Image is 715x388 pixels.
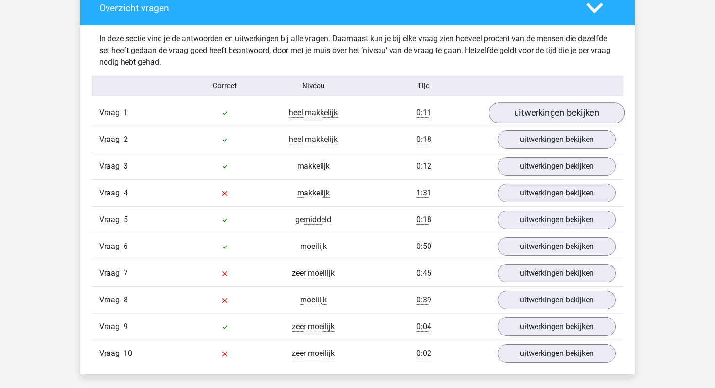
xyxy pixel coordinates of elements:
[99,214,124,226] span: Vraag
[289,108,338,118] span: heel makkelijk
[300,242,327,251] span: moeilijk
[124,268,128,278] span: 7
[99,134,124,145] span: Vraag
[99,321,124,333] span: Vraag
[498,184,616,202] a: uitwerkingen bekijken
[99,187,124,199] span: Vraag
[292,322,335,332] span: zeer moeilijk
[124,242,128,251] span: 6
[295,215,331,225] span: gemiddeld
[297,161,330,171] span: makkelijk
[124,349,132,358] span: 10
[416,349,431,358] span: 0:02
[498,317,616,336] a: uitwerkingen bekijken
[498,157,616,176] a: uitwerkingen bekijken
[124,188,128,197] span: 4
[489,102,625,123] a: uitwerkingen bekijken
[498,130,616,149] a: uitwerkingen bekijken
[124,322,128,331] span: 9
[99,294,124,306] span: Vraag
[416,135,431,144] span: 0:18
[300,295,327,305] span: moeilijk
[416,268,431,278] span: 0:45
[124,108,128,117] span: 1
[498,344,616,363] a: uitwerkingen bekijken
[99,348,124,359] span: Vraag
[498,237,616,256] a: uitwerkingen bekijken
[416,108,431,118] span: 0:11
[416,161,431,171] span: 0:12
[124,161,128,171] span: 3
[498,264,616,282] a: uitwerkingen bekijken
[181,80,269,91] div: Correct
[416,322,431,332] span: 0:04
[99,241,124,252] span: Vraag
[99,267,124,279] span: Vraag
[124,295,128,304] span: 8
[92,33,623,68] div: In deze sectie vind je de antwoorden en uitwerkingen bij alle vragen. Daarnaast kun je bij elke v...
[124,215,128,224] span: 5
[498,291,616,309] a: uitwerkingen bekijken
[297,188,330,198] span: makkelijk
[416,242,431,251] span: 0:50
[99,160,124,172] span: Vraag
[124,135,128,144] span: 2
[416,188,431,198] span: 1:31
[269,80,357,91] div: Niveau
[99,2,572,14] h4: Overzicht vragen
[416,215,431,225] span: 0:18
[292,349,335,358] span: zeer moeilijk
[292,268,335,278] span: zeer moeilijk
[289,135,338,144] span: heel makkelijk
[416,295,431,305] span: 0:39
[99,107,124,119] span: Vraag
[357,80,490,91] div: Tijd
[498,211,616,229] a: uitwerkingen bekijken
